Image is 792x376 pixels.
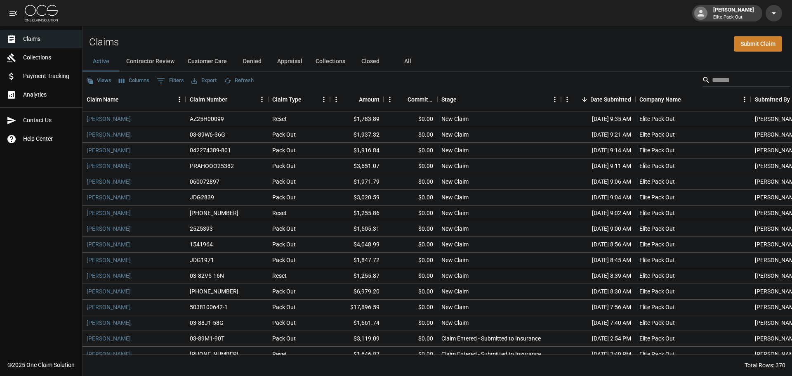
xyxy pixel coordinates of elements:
[384,253,437,268] div: $0.00
[561,221,635,237] div: [DATE] 9:00 AM
[309,52,352,71] button: Collections
[87,146,131,154] a: [PERSON_NAME]
[23,116,75,125] span: Contact Us
[384,143,437,158] div: $0.00
[190,350,238,358] div: 01-009-151167
[271,52,309,71] button: Appraisal
[441,272,469,280] div: New Claim
[710,6,757,21] div: [PERSON_NAME]
[639,130,675,139] div: Elite Pack Out
[561,127,635,143] div: [DATE] 9:21 AM
[330,158,384,174] div: $3,651.07
[330,300,384,315] div: $17,896.59
[87,130,131,139] a: [PERSON_NAME]
[330,315,384,331] div: $1,661.74
[190,177,219,186] div: 060072897
[330,93,342,106] button: Menu
[330,143,384,158] div: $1,916.84
[330,127,384,143] div: $1,937.32
[23,53,75,62] span: Collections
[173,93,186,106] button: Menu
[190,303,228,311] div: 5038100642-1
[330,284,384,300] div: $6,979.20
[441,177,469,186] div: New Claim
[384,221,437,237] div: $0.00
[272,177,296,186] div: Pack Out
[561,347,635,362] div: [DATE] 2:49 PM
[227,94,239,105] button: Sort
[330,88,384,111] div: Amount
[441,88,457,111] div: Stage
[186,88,268,111] div: Claim Number
[272,209,287,217] div: Reset
[330,253,384,268] div: $1,847.72
[256,93,268,106] button: Menu
[561,253,635,268] div: [DATE] 8:45 AM
[190,256,214,264] div: JDG1971
[190,225,213,233] div: 25Z5393
[272,319,296,327] div: Pack Out
[389,52,426,71] button: All
[190,272,224,280] div: 03-82V5-16N
[639,162,675,170] div: Elite Pack Out
[82,52,120,71] button: Active
[189,74,219,87] button: Export
[330,206,384,221] div: $1,255.86
[87,193,131,201] a: [PERSON_NAME]
[384,158,437,174] div: $0.00
[181,52,233,71] button: Customer Care
[384,88,437,111] div: Committed Amount
[330,237,384,253] div: $4,048.99
[441,287,469,296] div: New Claim
[384,206,437,221] div: $0.00
[330,347,384,362] div: $1,646.87
[639,146,675,154] div: Elite Pack Out
[745,361,785,369] div: Total Rows: 370
[639,209,675,217] div: Elite Pack Out
[272,240,296,248] div: Pack Out
[190,115,224,123] div: AZ25H00099
[190,319,224,327] div: 03-88J1-58G
[561,284,635,300] div: [DATE] 8:30 AM
[639,88,681,111] div: Company Name
[384,347,437,362] div: $0.00
[190,240,213,248] div: 1541964
[272,115,287,123] div: Reset
[87,256,131,264] a: [PERSON_NAME]
[302,94,313,105] button: Sort
[120,52,181,71] button: Contractor Review
[384,127,437,143] div: $0.00
[190,146,231,154] div: 042274389-801
[639,256,675,264] div: Elite Pack Out
[441,225,469,233] div: New Claim
[272,350,287,358] div: Reset
[561,88,635,111] div: Date Submitted
[561,206,635,221] div: [DATE] 9:02 AM
[5,5,21,21] button: open drawer
[561,93,573,106] button: Menu
[272,287,296,296] div: Pack Out
[87,350,131,358] a: [PERSON_NAME]
[734,36,782,52] a: Submit Claim
[396,94,408,105] button: Sort
[384,300,437,315] div: $0.00
[7,361,75,369] div: © 2025 One Claim Solution
[441,319,469,327] div: New Claim
[639,193,675,201] div: Elite Pack Out
[579,94,590,105] button: Sort
[330,190,384,206] div: $3,020.59
[272,225,296,233] div: Pack Out
[82,88,186,111] div: Claim Name
[738,93,751,106] button: Menu
[87,287,131,296] a: [PERSON_NAME]
[561,300,635,315] div: [DATE] 7:56 AM
[441,334,541,343] div: Claim Entered - Submitted to Insurance
[330,174,384,190] div: $1,971.79
[755,88,790,111] div: Submitted By
[119,94,130,105] button: Sort
[272,256,296,264] div: Pack Out
[384,190,437,206] div: $0.00
[639,350,675,358] div: Elite Pack Out
[222,74,256,87] button: Refresh
[635,88,751,111] div: Company Name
